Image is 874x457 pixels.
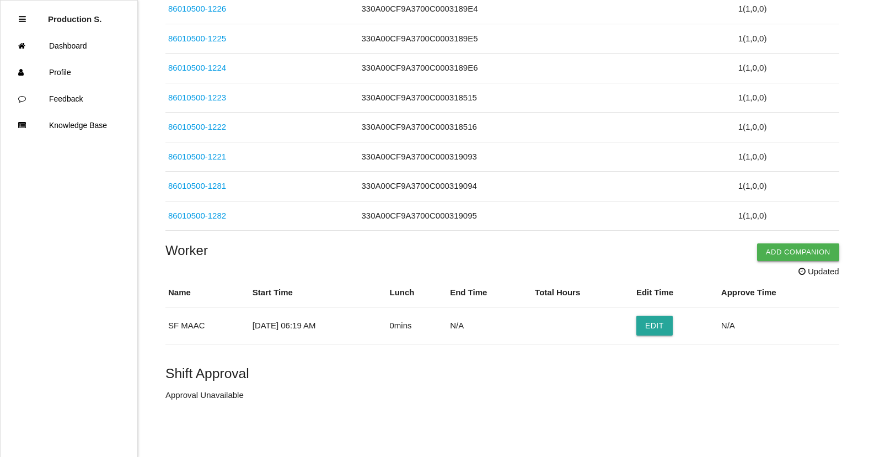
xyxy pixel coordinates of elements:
a: Knowledge Base [1,112,137,139]
th: Edit Time [634,278,718,307]
button: Edit [636,316,673,336]
p: Approval Unavailable [165,389,839,402]
span: Updated [798,265,839,278]
td: 1 ( 1 , 0 , 0 ) [736,172,839,201]
td: 1 ( 1 , 0 , 0 ) [736,24,839,54]
th: Lunch [387,278,448,307]
th: Approve Time [718,278,839,307]
td: 330A00CF9A3700C000318515 [359,83,736,113]
a: 86010500-1221 [168,152,226,161]
p: Production Shifts [48,6,102,24]
a: 86010500-1222 [168,122,226,131]
td: 330A00CF9A3700C000319095 [359,201,736,231]
td: SF MAAC [165,307,250,344]
a: 86010500-1223 [168,93,226,102]
td: N/A [447,307,532,344]
th: End Time [447,278,532,307]
div: Close [19,6,26,33]
h5: Shift Approval [165,366,839,381]
a: 86010500-1226 [168,4,226,13]
th: Start Time [250,278,387,307]
td: [DATE] 06:19 AM [250,307,387,344]
td: 330A00CF9A3700C000319093 [359,142,736,172]
a: 86010500-1282 [168,211,226,220]
td: 1 ( 1 , 0 , 0 ) [736,113,839,142]
h4: Worker [165,243,839,258]
a: 86010500-1225 [168,34,226,43]
td: 330A00CF9A3700C000318516 [359,113,736,142]
td: N/A [718,307,839,344]
a: Profile [1,59,137,86]
td: 0 mins [387,307,448,344]
a: Feedback [1,86,137,112]
td: 330A00CF9A3700C0003189E5 [359,24,736,54]
td: 1 ( 1 , 0 , 0 ) [736,201,839,231]
button: Add Companion [757,243,839,261]
th: Total Hours [532,278,634,307]
td: 330A00CF9A3700C0003189E6 [359,54,736,83]
a: 86010500-1224 [168,63,226,72]
a: Dashboard [1,33,137,59]
td: 330A00CF9A3700C000319094 [359,172,736,201]
td: 1 ( 1 , 0 , 0 ) [736,142,839,172]
a: 86010500-1281 [168,181,226,190]
td: 1 ( 1 , 0 , 0 ) [736,54,839,83]
td: 1 ( 1 , 0 , 0 ) [736,83,839,113]
th: Name [165,278,250,307]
